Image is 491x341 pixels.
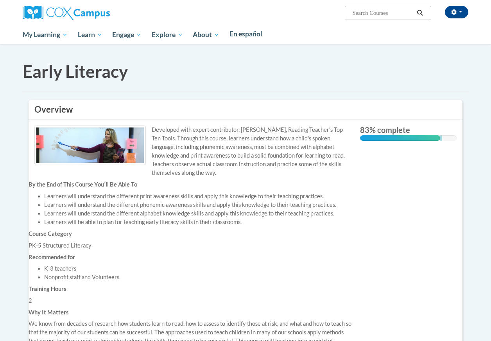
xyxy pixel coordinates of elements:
span: My Learning [23,30,68,39]
span: Engage [112,30,142,39]
li: Learners will understand the different phonemic awareness skills and apply this knowledge to thei... [44,201,354,209]
a: Cox Campus [23,9,110,16]
h6: By the End of This Course Youʹll Be Able To [29,181,354,188]
button: Search [414,8,426,18]
a: My Learning [18,26,73,44]
a: Explore [147,26,188,44]
a: About [188,26,225,44]
li: Nonprofit staff and Volunteers [44,273,354,282]
li: Learners will be able to plan for teaching early literacy skills in their classrooms. [44,218,354,226]
div: Developed with expert contributor, [PERSON_NAME], Reading Teacher's Top Ten Tools. Through this c... [34,126,348,177]
button: Account Settings [445,6,468,18]
h6: Training Hours [29,285,354,293]
div: 0.001% [440,135,442,141]
span: Explore [152,30,183,39]
div: 83% complete [360,135,440,141]
i:  [417,10,424,16]
img: Cox Campus [23,6,110,20]
div: PK-5 Structured Literacy [29,241,354,250]
div: 2 [29,296,354,305]
li: K-3 teachers [44,264,354,273]
a: Engage [107,26,147,44]
li: Learners will understand the different alphabet knowledge skills and apply this knowledge to thei... [44,209,354,218]
input: Search Courses [352,8,414,18]
span: About [193,30,219,39]
span: En español [229,30,262,38]
span: Learn [78,30,102,39]
a: En español [224,26,267,42]
h3: Overview [34,104,457,116]
li: Learners will understand the different print awareness skills and apply this knowledge to their t... [44,192,354,201]
h6: Recommended for [29,254,354,261]
img: Course logo image [34,126,146,165]
span: Early Literacy [23,61,128,81]
h6: Course Category [29,230,354,237]
a: Learn [73,26,108,44]
label: 83% complete [360,126,457,134]
div: Main menu [17,26,474,44]
h6: Why It Matters [29,309,354,316]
